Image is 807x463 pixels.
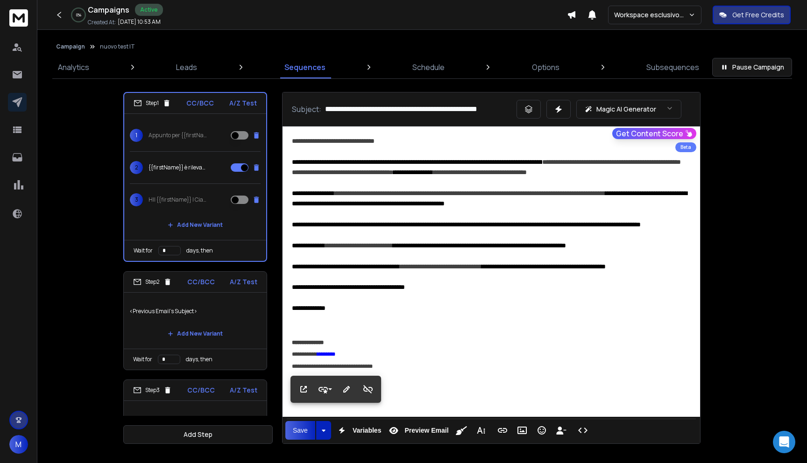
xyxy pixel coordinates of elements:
[407,56,450,78] a: Schedule
[123,92,267,262] li: Step1CC/BCCA/Z Test1Appunto per {{firstName}} {{lastName}}/{{companyName}}2{{firstName}} è rileva...
[123,271,267,370] li: Step2CC/BCCA/Z Test<Previous Email's Subject>Add New VariantWait fordays, then
[675,142,696,152] div: Beta
[526,56,565,78] a: Options
[732,10,784,20] p: Get Free Credits
[513,421,531,440] button: Insert Image (⌘P)
[295,380,312,399] button: Open Link
[149,132,208,139] p: Appunto per {{firstName}} {{lastName}}/{{companyName}}
[230,386,257,395] p: A/Z Test
[333,421,383,440] button: Variables
[186,356,212,363] p: days, then
[494,421,511,440] button: Insert Link (⌘K)
[170,56,203,78] a: Leads
[130,129,143,142] span: 1
[187,277,215,287] p: CC/BCC
[160,216,230,234] button: Add New Variant
[134,247,153,254] p: Wait for
[123,425,273,444] button: Add Step
[292,104,321,115] p: Subject:
[533,421,551,440] button: Emoticons
[552,421,570,440] button: Insert Unsubscribe Link
[56,43,85,50] button: Campaign
[88,19,116,26] p: Created At:
[130,161,143,174] span: 2
[773,431,795,453] div: Open Intercom Messenger
[133,356,152,363] p: Wait for
[187,386,215,395] p: CC/BCC
[472,421,490,440] button: More Text
[9,435,28,454] button: M
[133,386,172,394] div: Step 3
[58,62,89,73] p: Analytics
[130,193,143,206] span: 3
[123,379,267,457] li: Step3CC/BCCA/Z Test<Previous Email's Subject>Add New Variant
[614,10,688,20] p: Workspace esclusivo upvizory
[646,62,699,73] p: Subsequences
[351,427,383,435] span: Variables
[596,105,656,114] p: Magic AI Generator
[133,278,172,286] div: Step 2
[229,98,257,108] p: A/Z Test
[574,421,592,440] button: Code View
[176,62,197,73] p: Leads
[284,62,326,73] p: Sequences
[576,100,681,119] button: Magic AI Generator
[100,43,135,50] p: nuovo test IT
[403,427,450,435] span: Preview Email
[149,164,208,171] p: {{firstName}} è rilevante per {{companyName}}?
[385,421,450,440] button: Preview Email
[612,128,696,139] button: Get Content Score
[712,58,792,77] button: Pause Campaign
[149,196,208,203] p: HII {{firstName}} | Ciao {{firstName}} | Salve {{firstName}}
[412,62,445,73] p: Schedule
[129,407,261,433] p: <Previous Email's Subject>
[129,298,261,324] p: <Previous Email's Subject>
[230,277,257,287] p: A/Z Test
[279,56,331,78] a: Sequences
[285,421,315,440] button: Save
[160,324,230,343] button: Add New Variant
[134,99,171,107] div: Step 1
[118,18,161,26] p: [DATE] 10:53 AM
[88,4,129,15] h1: Campaigns
[359,380,377,399] button: Unlink
[641,56,705,78] a: Subsequences
[52,56,95,78] a: Analytics
[453,421,470,440] button: Clean HTML
[186,98,214,108] p: CC/BCC
[135,4,163,16] div: Active
[186,247,213,254] p: days, then
[532,62,559,73] p: Options
[713,6,791,24] button: Get Free Credits
[76,12,81,18] p: 0 %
